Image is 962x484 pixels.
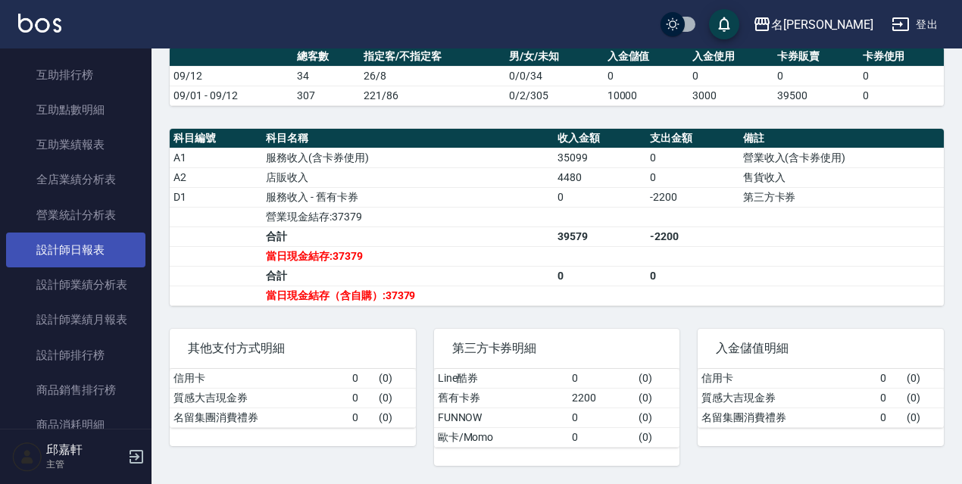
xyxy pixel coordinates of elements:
[568,369,636,389] td: 0
[635,388,679,407] td: ( 0 )
[434,369,568,389] td: Line酷券
[262,129,554,148] th: 科目名稱
[6,407,145,442] a: 商品消耗明細
[568,427,636,447] td: 0
[360,47,505,67] th: 指定客/不指定客
[698,407,876,427] td: 名留集團消費禮券
[6,233,145,267] a: 設計師日報表
[604,86,689,105] td: 10000
[46,457,123,471] p: 主管
[773,47,858,67] th: 卡券販賣
[262,207,554,226] td: 營業現金結存:37379
[434,369,680,448] table: a dense table
[262,187,554,207] td: 服務收入 - 舊有卡券
[188,341,398,356] span: 其他支付方式明細
[554,226,646,246] td: 39579
[505,66,603,86] td: 0/0/34
[434,407,568,427] td: FUNNOW
[6,302,145,337] a: 設計師業績月報表
[903,407,944,427] td: ( 0 )
[739,148,944,167] td: 營業收入(含卡券使用)
[170,369,348,389] td: 信用卡
[262,167,554,187] td: 店販收入
[773,86,858,105] td: 39500
[554,129,646,148] th: 收入金額
[903,388,944,407] td: ( 0 )
[293,47,361,67] th: 總客數
[885,11,944,39] button: 登出
[170,148,262,167] td: A1
[876,388,903,407] td: 0
[505,47,603,67] th: 男/女/未知
[262,148,554,167] td: 服務收入(含卡券使用)
[170,66,293,86] td: 09/12
[348,369,375,389] td: 0
[689,47,773,67] th: 入金使用
[348,388,375,407] td: 0
[689,66,773,86] td: 0
[6,267,145,302] a: 設計師業績分析表
[6,162,145,197] a: 全店業績分析表
[739,167,944,187] td: 售貨收入
[698,388,876,407] td: 質感大吉現金券
[903,369,944,389] td: ( 0 )
[604,66,689,86] td: 0
[170,388,348,407] td: 質感大吉現金券
[568,407,636,427] td: 0
[698,369,944,428] table: a dense table
[262,286,554,305] td: 當日現金結存（含自購）:37379
[170,407,348,427] td: 名留集團消費禮券
[689,86,773,105] td: 3000
[554,187,646,207] td: 0
[716,341,926,356] span: 入金儲值明細
[170,369,416,428] table: a dense table
[262,226,554,246] td: 合計
[293,86,361,105] td: 307
[262,246,554,266] td: 當日現金結存:37379
[170,167,262,187] td: A2
[859,66,944,86] td: 0
[262,266,554,286] td: 合計
[170,129,944,306] table: a dense table
[709,9,739,39] button: save
[646,187,739,207] td: -2200
[6,338,145,373] a: 設計師排行榜
[698,369,876,389] td: 信用卡
[568,388,636,407] td: 2200
[554,167,646,187] td: 4480
[6,127,145,162] a: 互助業績報表
[771,15,873,34] div: 名[PERSON_NAME]
[604,47,689,67] th: 入金儲值
[876,369,903,389] td: 0
[452,341,662,356] span: 第三方卡券明細
[646,148,739,167] td: 0
[434,388,568,407] td: 舊有卡券
[170,129,262,148] th: 科目編號
[646,167,739,187] td: 0
[6,198,145,233] a: 營業統計分析表
[375,369,416,389] td: ( 0 )
[635,427,679,447] td: ( 0 )
[646,226,739,246] td: -2200
[375,407,416,427] td: ( 0 )
[6,373,145,407] a: 商品銷售排行榜
[739,187,944,207] td: 第三方卡券
[12,442,42,472] img: Person
[635,407,679,427] td: ( 0 )
[293,66,361,86] td: 34
[170,187,262,207] td: D1
[747,9,879,40] button: 名[PERSON_NAME]
[505,86,603,105] td: 0/2/305
[646,266,739,286] td: 0
[6,92,145,127] a: 互助點數明細
[46,442,123,457] h5: 邱嘉軒
[773,66,858,86] td: 0
[635,369,679,389] td: ( 0 )
[859,86,944,105] td: 0
[739,129,944,148] th: 備註
[6,58,145,92] a: 互助排行榜
[554,148,646,167] td: 35099
[375,388,416,407] td: ( 0 )
[360,86,505,105] td: 221/86
[360,66,505,86] td: 26/8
